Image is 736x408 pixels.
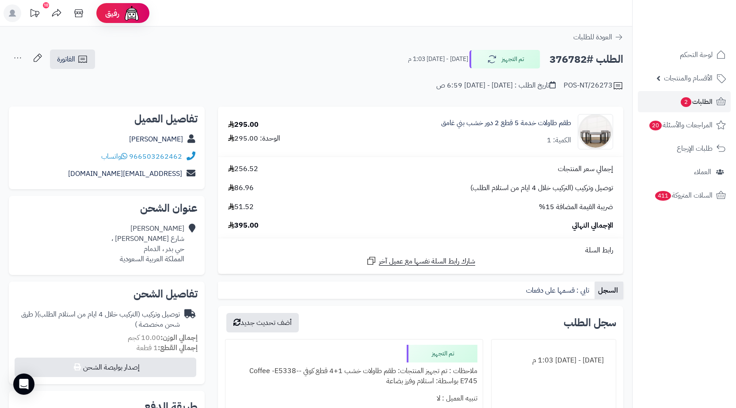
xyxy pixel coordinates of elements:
[595,282,623,299] a: السجل
[441,118,571,128] a: طقم طاولات خدمة 5 قطع 2 دور خشب بني غامق
[228,202,254,212] span: 51.52
[50,50,95,69] a: الفاتورة
[407,345,477,362] div: تم التجهيز
[680,95,713,108] span: الطلبات
[221,245,620,255] div: رابط السلة
[379,256,475,267] span: شارك رابط السلة نفسها مع عميل آخر
[16,203,198,214] h2: عنوان الشحن
[648,119,713,131] span: المراجعات والأسئلة
[160,332,198,343] strong: إجمالي الوزن:
[111,224,184,264] div: [PERSON_NAME] شارع [PERSON_NAME] ، حي بدر ، الدمام المملكة العربية السعودية
[101,151,127,162] a: واتساب
[21,309,180,330] span: ( طرق شحن مخصصة )
[23,4,46,24] a: تحديثات المنصة
[16,309,180,330] div: توصيل وتركيب (التركيب خلال 4 ايام من استلام الطلب)
[366,255,475,267] a: شارك رابط السلة نفسها مع عميل آخر
[638,185,731,206] a: السلات المتروكة411
[680,49,713,61] span: لوحة التحكم
[638,91,731,112] a: الطلبات2
[655,191,671,201] span: 411
[123,4,141,22] img: ai-face.png
[547,135,571,145] div: الكمية: 1
[228,221,259,231] span: 395.00
[649,121,662,130] span: 20
[638,161,731,183] a: العملاء
[564,317,616,328] h3: سجل الطلب
[573,32,623,42] a: العودة للطلبات
[226,313,299,332] button: أضف تحديث جديد
[228,164,258,174] span: 256.52
[231,390,477,407] div: تنبيه العميل : لا
[638,44,731,65] a: لوحة التحكم
[558,164,613,174] span: إجمالي سعر المنتجات
[470,183,613,193] span: توصيل وتركيب (التركيب خلال 4 ايام من استلام الطلب)
[572,221,613,231] span: الإجمالي النهائي
[436,80,556,91] div: تاريخ الطلب : [DATE] - [DATE] 6:59 ص
[228,133,280,144] div: الوحدة: 295.00
[128,332,198,343] small: 10.00 كجم
[231,362,477,390] div: ملاحظات : تم تجهيز المنتجات: طقم طاولات خشب 1+4 قطع كوفي -Coffee -E5338- E745 بواسطة: استلام وفرز...
[654,189,713,202] span: السلات المتروكة
[68,168,182,179] a: [EMAIL_ADDRESS][DOMAIN_NAME]
[129,134,183,145] a: [PERSON_NAME]
[564,80,623,91] div: POS-NT/26273
[16,114,198,124] h2: تفاصيل العميل
[573,32,612,42] span: العودة للطلبات
[677,142,713,155] span: طلبات الإرجاع
[13,374,34,395] div: Open Intercom Messenger
[522,282,595,299] a: تابي : قسمها على دفعات
[664,72,713,84] span: الأقسام والمنتجات
[137,343,198,353] small: 1 قطعة
[15,358,196,377] button: إصدار بوليصة الشحن
[105,8,119,19] span: رفيق
[549,50,623,69] h2: الطلب #376782
[638,138,731,159] a: طلبات الإرجاع
[694,166,711,178] span: العملاء
[129,151,182,162] a: 966503262462
[469,50,540,69] button: تم التجهيز
[539,202,613,212] span: ضريبة القيمة المضافة 15%
[638,114,731,136] a: المراجعات والأسئلة20
[228,120,259,130] div: 295.00
[681,97,691,107] span: 2
[158,343,198,353] strong: إجمالي القطع:
[497,352,610,369] div: [DATE] - [DATE] 1:03 م
[676,7,728,25] img: logo-2.png
[43,2,49,8] div: 10
[408,55,468,64] small: [DATE] - [DATE] 1:03 م
[57,54,75,65] span: الفاتورة
[16,289,198,299] h2: تفاصيل الشحن
[228,183,254,193] span: 86.96
[578,114,613,149] img: 1754739259-1-90x90.jpg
